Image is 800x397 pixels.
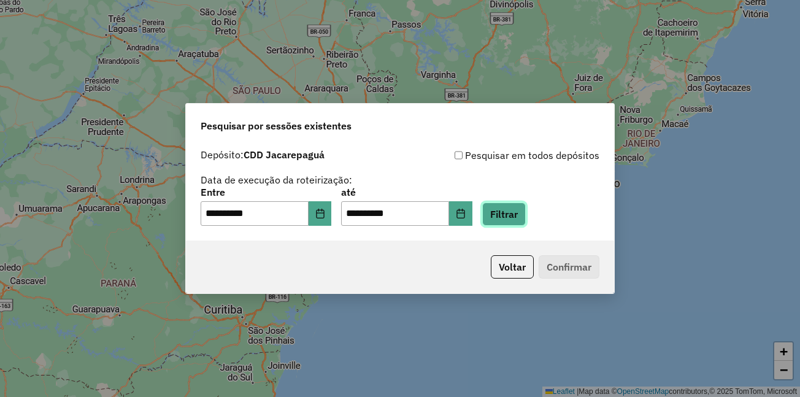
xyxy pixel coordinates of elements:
[201,118,352,133] span: Pesquisar por sessões existentes
[309,201,332,226] button: Choose Date
[341,185,472,199] label: até
[201,147,325,162] label: Depósito:
[201,185,331,199] label: Entre
[491,255,534,279] button: Voltar
[201,172,352,187] label: Data de execução da roteirização:
[244,148,325,161] strong: CDD Jacarepaguá
[482,202,526,226] button: Filtrar
[449,201,472,226] button: Choose Date
[400,148,599,163] div: Pesquisar em todos depósitos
